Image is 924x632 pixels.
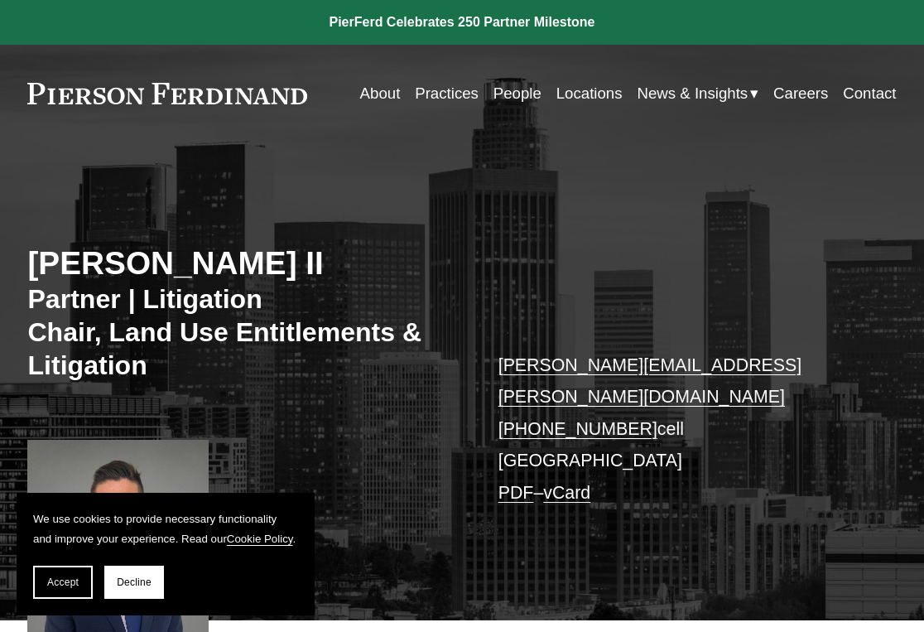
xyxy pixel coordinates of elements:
span: Decline [117,577,152,588]
a: Practices [415,78,479,109]
a: Careers [773,78,828,109]
p: We use cookies to provide necessary functionality and improve your experience. Read our . [33,509,298,549]
button: Decline [104,566,164,599]
span: Accept [47,577,79,588]
span: News & Insights [637,80,748,108]
a: vCard [543,483,590,503]
button: Accept [33,566,93,599]
p: cell [GEOGRAPHIC_DATA] – [498,350,860,509]
a: PDF [498,483,534,503]
a: [PHONE_NUMBER] [498,419,657,439]
a: Contact [843,78,896,109]
h3: Partner | Litigation Chair, Land Use Entitlements & Litigation [27,283,462,382]
a: folder dropdown [637,78,758,109]
a: Cookie Policy [227,533,293,545]
a: People [493,78,541,109]
section: Cookie banner [17,493,315,615]
h2: [PERSON_NAME] II [27,244,462,283]
a: Locations [556,78,623,109]
a: [PERSON_NAME][EMAIL_ADDRESS][PERSON_NAME][DOMAIN_NAME] [498,355,802,407]
a: About [360,78,401,109]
